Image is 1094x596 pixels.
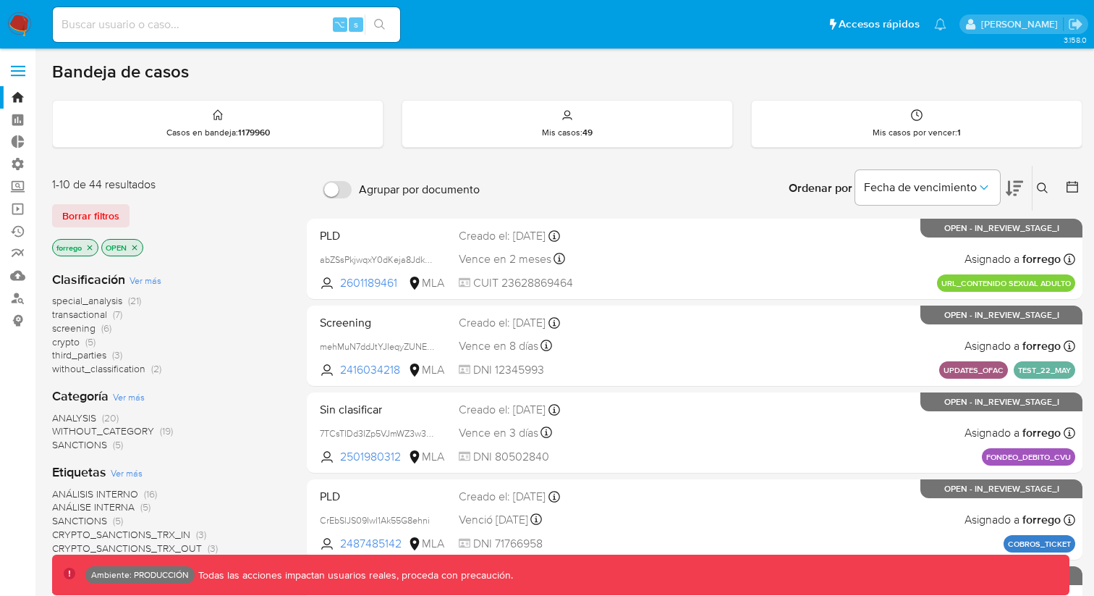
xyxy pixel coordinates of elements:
[934,18,946,30] a: Notificaciones
[365,14,394,35] button: search-icon
[981,17,1063,31] p: fabriany.orrego@mercadolibre.com.co
[53,15,400,34] input: Buscar usuario o caso...
[334,17,345,31] span: ⌥
[91,572,189,578] p: Ambiente: PRODUCCIÓN
[839,17,920,32] span: Accesos rápidos
[1068,17,1083,32] a: Salir
[354,17,358,31] span: s
[195,568,513,582] p: Todas las acciones impactan usuarios reales, proceda con precaución.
